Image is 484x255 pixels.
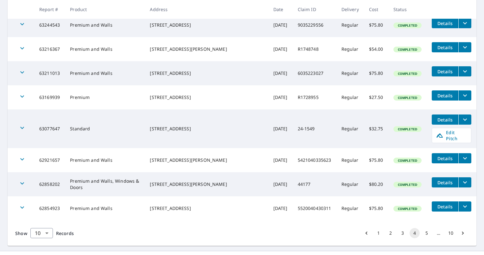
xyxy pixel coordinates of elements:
div: Show 10 records [30,228,53,238]
button: detailsBtn-62854923 [432,201,458,212]
div: [STREET_ADDRESS][PERSON_NAME] [150,181,263,187]
span: Details [436,155,455,161]
td: R1748748 [293,37,336,61]
span: Show [15,230,27,236]
nav: pagination navigation [360,228,469,238]
td: Standard [65,109,145,148]
button: filesDropdownBtn-63077647 [458,114,471,125]
button: filesDropdownBtn-62858202 [458,177,471,187]
td: [DATE] [268,37,293,61]
div: [STREET_ADDRESS] [150,94,263,101]
button: filesDropdownBtn-63211013 [458,66,471,76]
td: $75.80 [364,13,388,37]
span: Completed [394,206,421,211]
button: filesDropdownBtn-63169939 [458,90,471,101]
td: $32.75 [364,109,388,148]
div: [STREET_ADDRESS][PERSON_NAME] [150,157,263,163]
td: 44177 [293,172,336,196]
td: $80.20 [364,172,388,196]
button: Go to page 10 [446,228,456,238]
td: 63244543 [34,13,65,37]
span: Records [56,230,74,236]
button: Go to previous page [361,228,372,238]
span: Details [436,93,455,99]
td: 63077647 [34,109,65,148]
span: Completed [394,23,421,28]
td: [DATE] [268,196,293,220]
span: Details [436,20,455,26]
button: detailsBtn-63077647 [432,114,458,125]
span: Details [436,204,455,210]
button: detailsBtn-63211013 [432,66,458,76]
td: $75.80 [364,196,388,220]
div: [STREET_ADDRESS][PERSON_NAME] [150,46,263,52]
button: detailsBtn-62921657 [432,153,458,163]
td: Premium [65,85,145,109]
td: Regular [336,172,364,196]
td: [DATE] [268,61,293,85]
div: [STREET_ADDRESS] [150,205,263,212]
td: 24-1549 [293,109,336,148]
td: 62921657 [34,148,65,172]
button: filesDropdownBtn-63244543 [458,18,471,28]
button: Go to next page [458,228,468,238]
span: Details [436,69,455,75]
button: filesDropdownBtn-62854923 [458,201,471,212]
td: Premium and Walls, Windows & Doors [65,172,145,196]
td: Regular [336,148,364,172]
td: 6035223027 [293,61,336,85]
div: … [434,230,444,236]
div: [STREET_ADDRESS] [150,126,263,132]
span: Completed [394,71,421,76]
td: R1728955 [293,85,336,109]
td: [DATE] [268,13,293,37]
div: [STREET_ADDRESS] [150,70,263,76]
button: detailsBtn-62858202 [432,177,458,187]
td: 63211013 [34,61,65,85]
td: [DATE] [268,148,293,172]
td: Regular [336,37,364,61]
td: 63169939 [34,85,65,109]
td: $75.80 [364,61,388,85]
div: 10 [30,224,53,242]
td: Premium and Walls [65,196,145,220]
span: Details [436,44,455,50]
button: detailsBtn-63216367 [432,42,458,52]
td: 62858202 [34,172,65,196]
button: Go to page 1 [373,228,384,238]
span: Completed [394,158,421,163]
td: $75.80 [364,148,388,172]
button: page 4 [410,228,420,238]
button: detailsBtn-63244543 [432,18,458,28]
span: Details [436,117,455,123]
td: Regular [336,85,364,109]
td: Regular [336,196,364,220]
span: Details [436,180,455,186]
td: $27.50 [364,85,388,109]
span: Completed [394,47,421,52]
td: [DATE] [268,109,293,148]
td: Premium and Walls [65,148,145,172]
td: 5520040430311 [293,196,336,220]
button: filesDropdownBtn-62921657 [458,153,471,163]
span: Completed [394,95,421,100]
button: Go to page 2 [385,228,396,238]
div: [STREET_ADDRESS] [150,22,263,28]
td: [DATE] [268,85,293,109]
td: Premium and Walls [65,61,145,85]
button: filesDropdownBtn-63216367 [458,42,471,52]
span: Edit Pitch [436,129,467,141]
td: 9035229556 [293,13,336,37]
td: $54.00 [364,37,388,61]
td: Premium and Walls [65,13,145,37]
td: 62854923 [34,196,65,220]
button: Go to page 5 [422,228,432,238]
button: Go to page 3 [398,228,408,238]
td: Regular [336,61,364,85]
a: Edit Pitch [432,128,471,143]
button: detailsBtn-63169939 [432,90,458,101]
td: 63216367 [34,37,65,61]
span: Completed [394,182,421,187]
td: Regular [336,109,364,148]
td: Premium and Walls [65,37,145,61]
